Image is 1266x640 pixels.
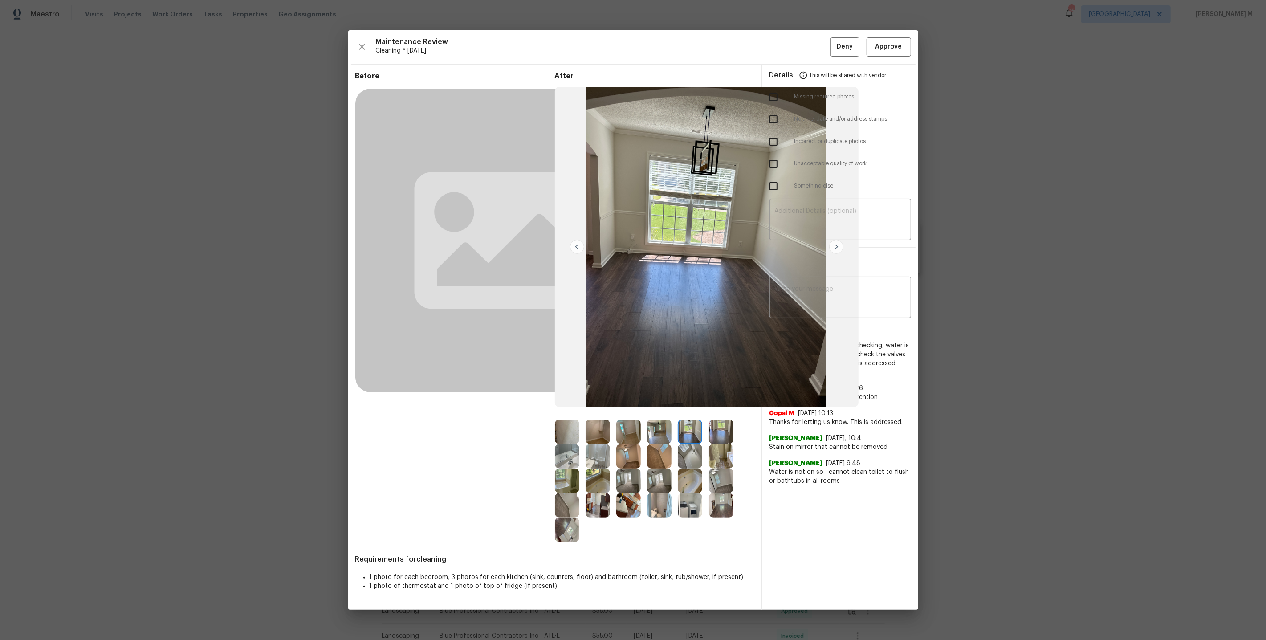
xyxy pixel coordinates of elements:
div: Unacceptable quality of work [762,153,918,175]
img: right-chevron-button-url [829,240,843,254]
span: Missing required photos [794,93,911,101]
span: [DATE] 9:48 [826,460,861,466]
span: Something else [794,182,911,190]
li: 1 photo for each bedroom, 3 photos for each kitchen (sink, counters, floor) and bathroom (toilet,... [370,573,754,582]
span: Requirements for cleaning [355,555,754,564]
div: Incorrect or duplicate photos [762,130,918,153]
img: left-chevron-button-url [570,240,584,254]
span: Maintenance Review [376,37,830,46]
span: Details [769,65,794,86]
li: 1 photo of thermostat and 1 photo of top of fridge (if present) [370,582,754,591]
span: Approve [875,41,902,53]
span: [DATE], 10:4 [826,435,862,441]
span: Gopal M [769,409,795,418]
span: [PERSON_NAME] [769,434,823,443]
button: Approve [867,37,911,57]
span: After [555,72,754,81]
span: Unacceptable quality of work [794,160,911,167]
span: [DATE] 10:13 [798,410,834,416]
div: Missing required photos [762,86,918,108]
span: Water is not on so I cannot clean toilet to flush or bathtubs in all rooms [769,468,911,485]
div: No time, date and/or address stamps [762,108,918,130]
span: This will be shared with vendor [810,65,887,86]
button: Deny [830,37,859,57]
span: Cleaning * [DATE] [376,46,830,55]
span: [PERSON_NAME] [769,459,823,468]
span: Stain on mirror that cannot be removed [769,443,911,452]
div: Something else [762,175,918,197]
span: Deny [837,41,853,53]
span: Incorrect or duplicate photos [794,138,911,145]
span: Before [355,72,555,81]
span: Thanks for letting us know. This is addressed. [769,418,911,427]
span: No time, date and/or address stamps [794,115,911,123]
